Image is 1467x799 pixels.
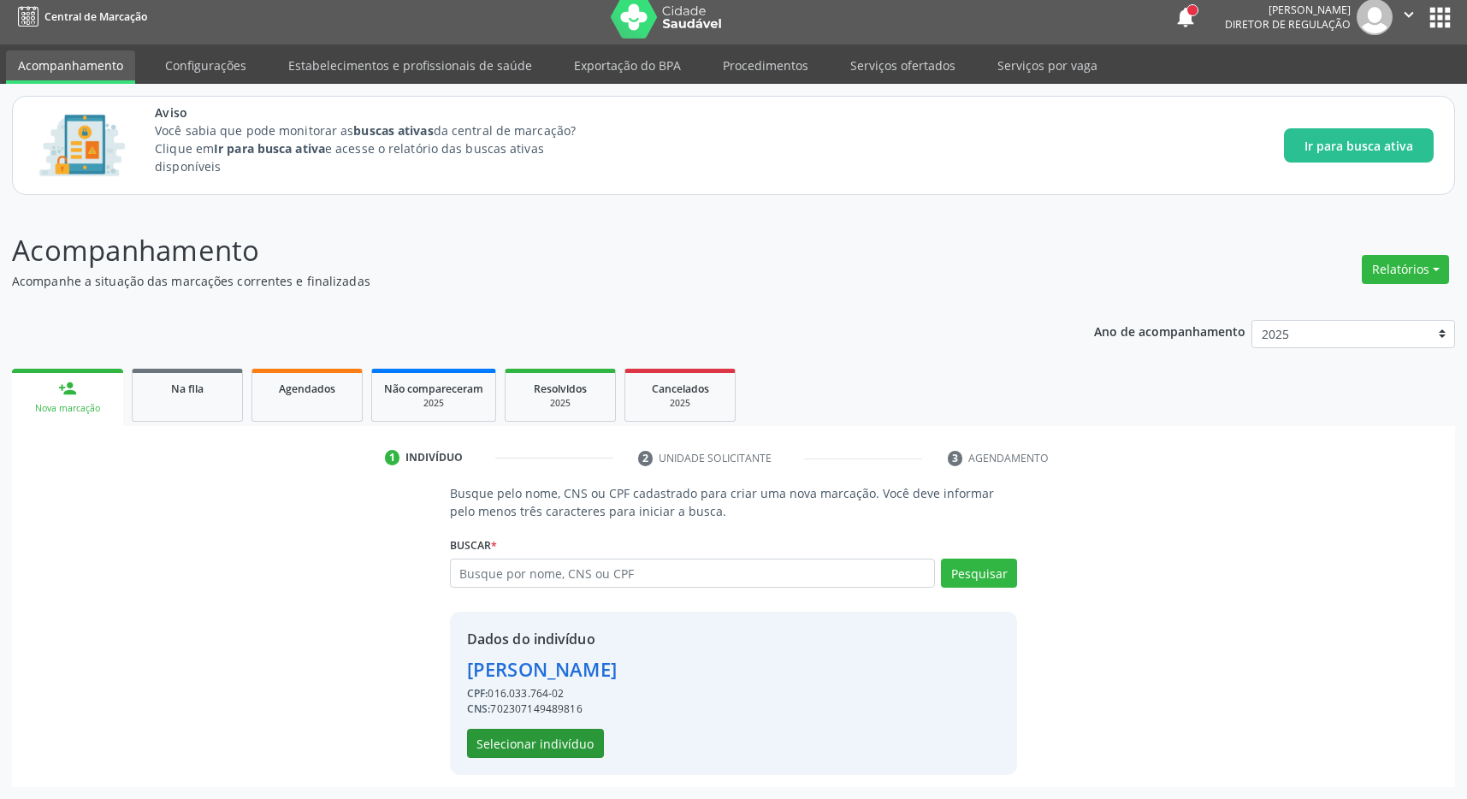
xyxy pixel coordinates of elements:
div: [PERSON_NAME] [1225,3,1351,17]
span: Na fila [171,382,204,396]
div: Nova marcação [24,402,111,415]
div: person_add [58,379,77,398]
p: Busque pelo nome, CNS ou CPF cadastrado para criar uma nova marcação. Você deve informar pelo men... [450,484,1017,520]
div: 2025 [518,397,603,410]
strong: Ir para busca ativa [214,140,325,157]
a: Acompanhamento [6,50,135,84]
div: 1 [385,450,400,465]
span: Ir para busca ativa [1304,137,1413,155]
a: Serviços ofertados [838,50,967,80]
a: Exportação do BPA [562,50,693,80]
strong: buscas ativas [353,122,433,139]
button: Relatórios [1362,255,1449,284]
span: Diretor de regulação [1225,17,1351,32]
button: Selecionar indivíduo [467,729,604,758]
div: Dados do indivíduo [467,629,617,649]
a: Procedimentos [711,50,820,80]
a: Serviços por vaga [985,50,1109,80]
p: Acompanhamento [12,229,1022,272]
p: Você sabia que pode monitorar as da central de marcação? Clique em e acesse o relatório das busca... [155,121,607,175]
div: [PERSON_NAME] [467,655,617,684]
span: Não compareceram [384,382,483,396]
div: 2025 [384,397,483,410]
p: Ano de acompanhamento [1094,320,1245,341]
span: Aviso [155,104,607,121]
i:  [1399,5,1418,24]
button: notifications [1174,5,1198,29]
span: Central de Marcação [44,9,147,24]
p: Acompanhe a situação das marcações correntes e finalizadas [12,272,1022,290]
div: 702307149489816 [467,701,617,717]
div: 016.033.764-02 [467,686,617,701]
div: 2025 [637,397,723,410]
img: Imagem de CalloutCard [33,107,131,184]
a: Estabelecimentos e profissionais de saúde [276,50,544,80]
a: Configurações [153,50,258,80]
a: Central de Marcação [12,3,147,31]
span: CNS: [467,701,491,716]
span: Cancelados [652,382,709,396]
span: Resolvidos [534,382,587,396]
label: Buscar [450,532,497,559]
span: CPF: [467,686,488,701]
div: Indivíduo [405,450,463,465]
input: Busque por nome, CNS ou CPF [450,559,935,588]
span: Agendados [279,382,335,396]
button: Ir para busca ativa [1284,128,1434,163]
button: apps [1425,3,1455,33]
button: Pesquisar [941,559,1017,588]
